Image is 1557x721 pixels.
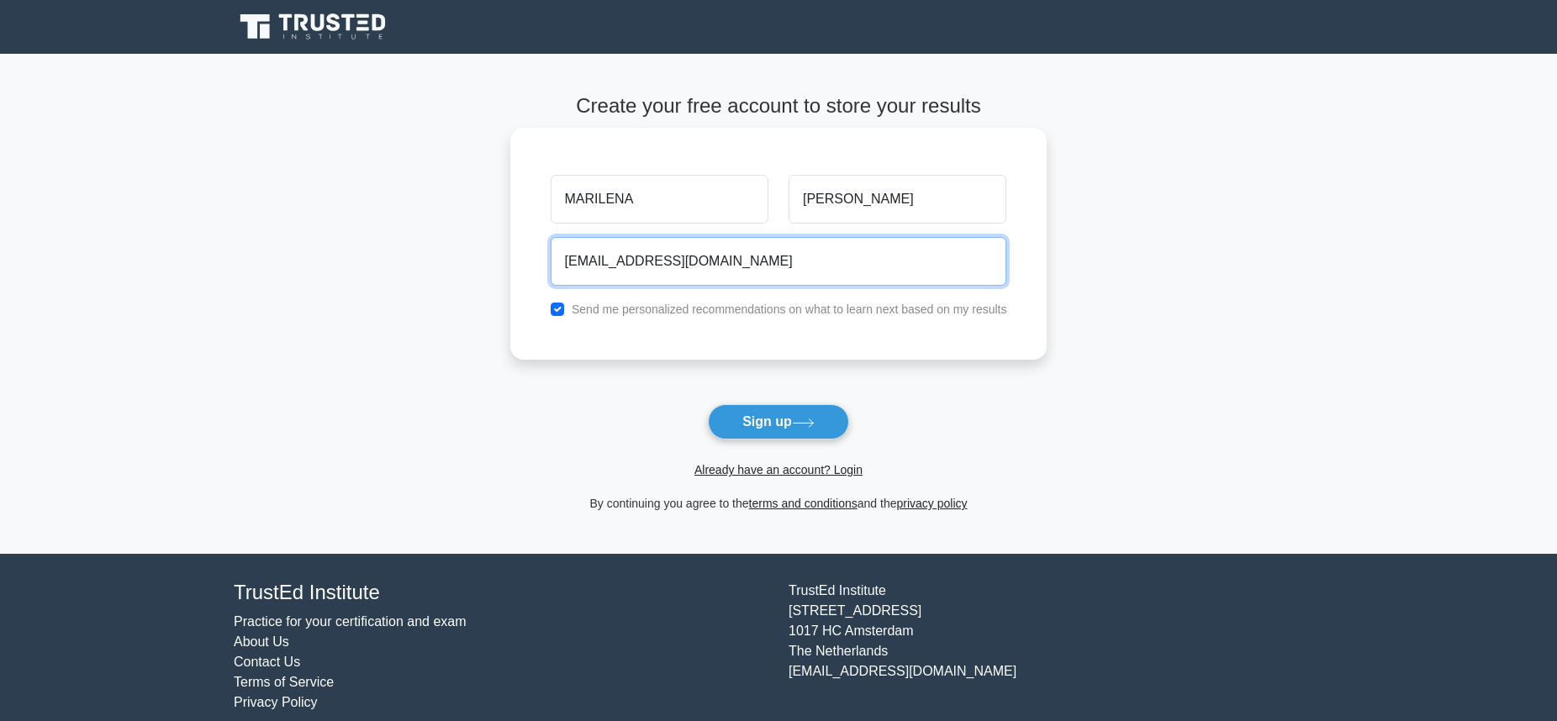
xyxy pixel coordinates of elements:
[789,175,1006,224] input: Last name
[234,655,300,669] a: Contact Us
[234,634,289,649] a: About Us
[694,463,863,476] a: Already have an account? Login
[234,675,334,689] a: Terms of Service
[234,614,467,629] a: Practice for your certification and exam
[572,303,1007,316] label: Send me personalized recommendations on what to learn next based on my results
[500,493,1058,513] div: By continuing you agree to the and the
[234,581,768,605] h4: TrustEd Institute
[510,94,1048,118] h4: Create your free account to store your results
[708,404,849,439] button: Sign up
[551,175,768,224] input: First name
[234,695,318,709] a: Privacy Policy
[749,497,858,510] a: terms and conditions
[551,237,1007,286] input: Email
[897,497,968,510] a: privacy policy
[778,581,1333,713] div: TrustEd Institute [STREET_ADDRESS] 1017 HC Amsterdam The Netherlands [EMAIL_ADDRESS][DOMAIN_NAME]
